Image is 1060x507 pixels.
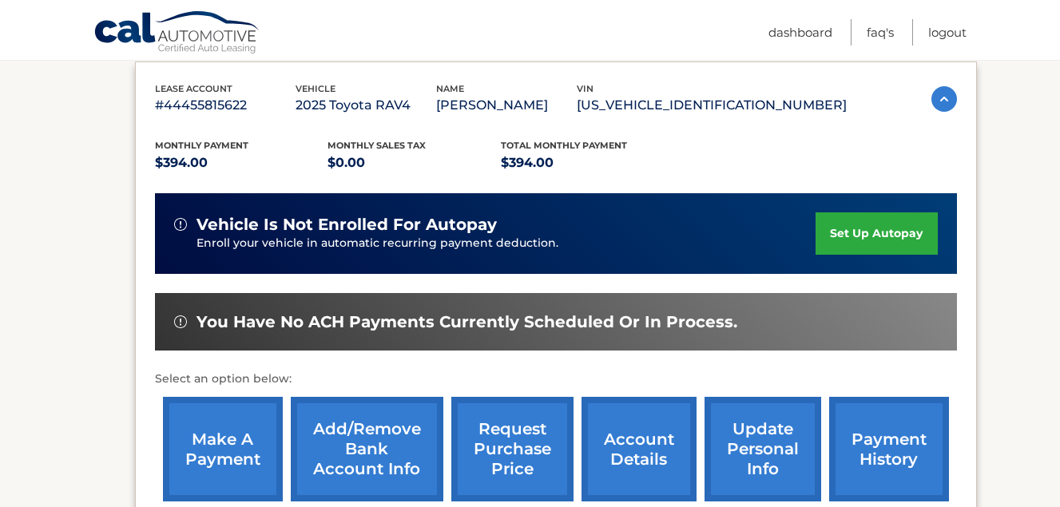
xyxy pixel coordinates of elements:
span: vin [577,83,594,94]
span: You have no ACH payments currently scheduled or in process. [197,312,737,332]
p: Select an option below: [155,370,957,389]
a: request purchase price [451,397,574,501]
a: Logout [928,19,967,46]
img: alert-white.svg [174,218,187,231]
a: set up autopay [816,212,937,255]
a: Add/Remove bank account info [291,397,443,501]
a: account details [582,397,697,501]
a: Dashboard [768,19,832,46]
span: lease account [155,83,232,94]
span: Total Monthly Payment [501,140,627,151]
span: name [436,83,464,94]
a: make a payment [163,397,283,501]
span: vehicle is not enrolled for autopay [197,215,497,235]
p: $0.00 [328,152,501,174]
p: #44455815622 [155,94,296,117]
p: [PERSON_NAME] [436,94,577,117]
a: FAQ's [867,19,894,46]
span: Monthly sales Tax [328,140,426,151]
span: vehicle [296,83,335,94]
a: payment history [829,397,949,501]
img: accordion-active.svg [931,86,957,112]
a: Cal Automotive [93,10,261,57]
p: 2025 Toyota RAV4 [296,94,436,117]
p: [US_VEHICLE_IDENTIFICATION_NUMBER] [577,94,847,117]
a: update personal info [705,397,821,501]
p: $394.00 [501,152,674,174]
img: alert-white.svg [174,315,187,328]
p: Enroll your vehicle in automatic recurring payment deduction. [197,235,816,252]
p: $394.00 [155,152,328,174]
span: Monthly Payment [155,140,248,151]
